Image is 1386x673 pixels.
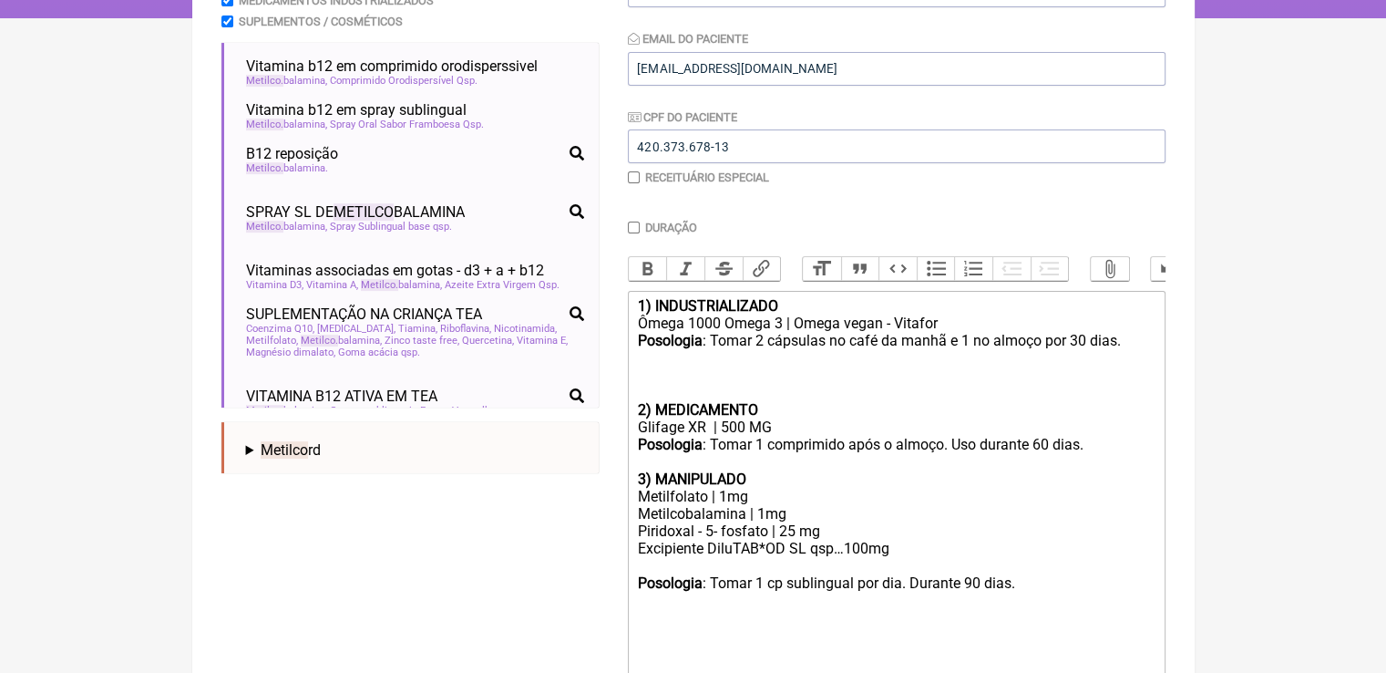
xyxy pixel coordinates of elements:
div: Glifage XR | 500 MG [637,419,1155,436]
span: Tiamina [398,323,437,335]
span: Metilco [246,119,283,130]
span: METILCO [334,203,394,221]
span: Coenzima Q10 [246,323,314,335]
span: balamina [246,75,327,87]
span: balamina [246,162,328,174]
button: Undo [1151,257,1189,281]
span: Vitaminas associadas em gotas - d3 + a + b12 [246,262,544,279]
button: Link [743,257,781,281]
span: Metilco [261,441,308,459]
strong: Posologia [637,332,702,349]
button: Strikethrough [704,257,743,281]
span: Vitamina A [306,279,358,291]
div: : Tomar 1 cp sublingual por dia. Durante 90 dias. [637,575,1155,592]
span: balamina [361,279,442,291]
label: Suplementos / Cosméticos [239,15,403,28]
label: Duração [645,221,697,234]
div: Excipiente DiluTAB*OD SL qsp…100mg [637,540,1155,557]
button: Bold [629,257,667,281]
span: Vitamina b12 em comprimido orodisperssivel [246,57,538,75]
button: Increase Level [1031,257,1069,281]
strong: Posologia [637,575,702,592]
button: Attach Files [1091,257,1129,281]
span: Metilco [246,162,283,174]
span: Metilco [361,279,398,291]
span: Zinco taste free [385,335,459,347]
span: Metilco [301,335,338,347]
div: Ômega 1000 Omega 3 | Omega vegan - Vitafor [637,315,1155,332]
span: Metilco [246,75,283,87]
span: balamina [246,119,327,130]
span: Vitamina b12 em spray sublingual [246,101,467,119]
span: Gostas sublinguais Frutas Vermelhas qsp [330,405,523,417]
span: Quercetina [462,335,514,347]
label: Receituário Especial [645,171,769,184]
span: balamina [246,405,327,417]
label: CPF do Paciente [628,110,737,124]
div: Metilfolato | 1mg [637,488,1155,505]
span: Goma acácia qsp [338,347,420,358]
button: Code [878,257,917,281]
div: : Tomar 2 cápsulas no café da manhã e 1 no almoço por 30 dias. [637,332,1155,401]
span: Riboflavina [440,323,491,335]
button: Decrease Level [992,257,1031,281]
div: : Tomar 1 comprimido após o almoço. Uso durante 60 dias. [637,436,1155,488]
button: Quote [841,257,879,281]
span: Metilco [246,405,283,417]
span: Azeite Extra Virgem Qsp [445,279,560,291]
span: Spray Oral Sabor Framboesa Qsp [330,119,484,130]
strong: 2) MEDICAMENTO [637,401,757,419]
span: Vitamina D3 [246,279,303,291]
span: Metilfolato [246,335,298,347]
span: SUPLEMENTAÇÃO NA CRIANÇA TEA [246,305,482,323]
span: balamina [301,335,382,347]
span: Metilco [246,221,283,233]
span: balamina [246,221,327,233]
span: Nicotinamida [494,323,557,335]
span: VITAMINA B12 ATIVA EM TEA [246,388,437,405]
span: Magnésio dimalato [246,347,335,358]
span: B12 reposição [246,145,338,162]
summary: Metilcord [246,441,584,459]
span: Spray Sublingual base qsp [330,221,452,233]
button: Italic [666,257,704,281]
div: Piridoxal - 5- fosfato | 25 mg [637,523,1155,540]
strong: 3) MANIPULADO [637,471,745,488]
div: Metilcobalamina | 1mg [637,505,1155,523]
span: SPRAY SL DE BALAMINA [246,203,465,221]
span: rd [261,441,321,459]
span: Vitamina E [517,335,568,347]
span: Comprimido Orodispersível Qsp [330,75,477,87]
strong: 1) INDUSTRIALIZADO [637,297,777,315]
label: Email do Paciente [628,32,748,46]
button: Heading [803,257,841,281]
strong: Posologia [637,436,702,453]
span: [MEDICAL_DATA] [317,323,395,335]
button: Bullets [917,257,955,281]
button: Numbers [954,257,992,281]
